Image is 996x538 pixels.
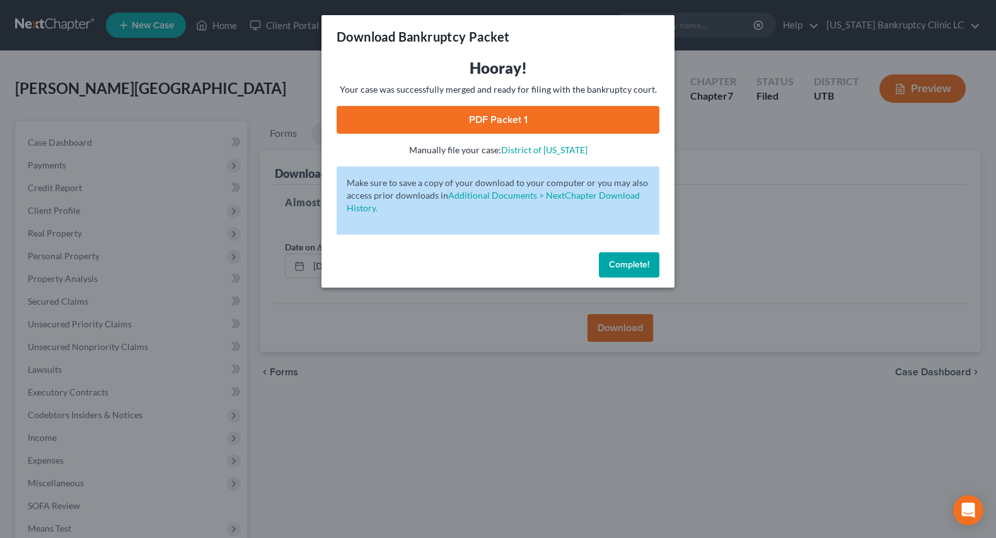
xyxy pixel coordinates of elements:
[599,252,659,278] button: Complete!
[501,144,588,155] a: District of [US_STATE]
[337,28,509,45] h3: Download Bankruptcy Packet
[609,259,649,270] span: Complete!
[347,177,649,214] p: Make sure to save a copy of your download to your computer or you may also access prior downloads in
[337,144,659,156] p: Manually file your case:
[337,58,659,78] h3: Hooray!
[347,190,640,213] a: Additional Documents > NextChapter Download History.
[953,495,983,525] div: Open Intercom Messenger
[337,83,659,96] p: Your case was successfully merged and ready for filing with the bankruptcy court.
[337,106,659,134] a: PDF Packet 1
